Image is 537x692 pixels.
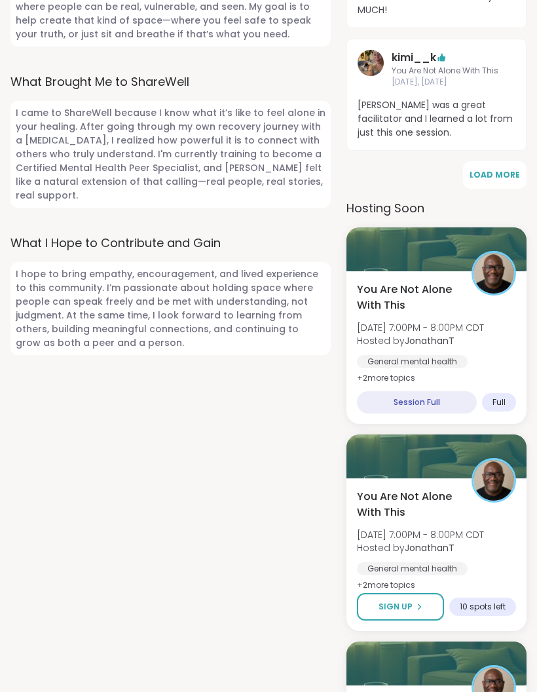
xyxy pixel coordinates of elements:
[473,253,514,294] img: JonathanT
[392,66,498,77] span: You Are Not Alone With This
[357,391,477,413] div: Session Full
[392,50,436,66] a: kimi__k
[379,601,413,613] span: Sign Up
[10,234,331,252] label: What I Hope to Contribute and Gain
[10,101,331,208] span: I came to ShareWell because I know what it’s like to feel alone in your healing. After going thro...
[357,541,484,554] span: Hosted by
[392,77,498,88] span: [DATE], [DATE]
[357,321,484,334] span: [DATE] 7:00PM - 8:00PM CDT
[357,593,444,621] button: Sign Up
[473,460,514,501] img: JonathanT
[10,262,331,355] span: I hope to bring empathy, encouragement, and lived experience to this community. I’m passionate ab...
[358,98,515,140] span: [PERSON_NAME] was a great facilitator and I learned a lot from just this one session.
[470,169,520,180] span: Load More
[492,397,506,408] span: Full
[357,528,484,541] span: [DATE] 7:00PM - 8:00PM CDT
[405,541,454,554] b: JonathanT
[358,50,384,76] img: kimi__k
[357,562,468,575] div: General mental health
[357,355,468,368] div: General mental health
[357,489,457,520] span: You Are Not Alone With This
[357,334,484,347] span: Hosted by
[358,50,384,88] a: kimi__k
[463,161,527,189] button: Load More
[10,73,331,90] label: What Brought Me to ShareWell
[357,282,457,313] span: You Are Not Alone With This
[460,602,506,612] span: 10 spots left
[346,199,527,217] h3: Hosting Soon
[405,334,454,347] b: JonathanT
